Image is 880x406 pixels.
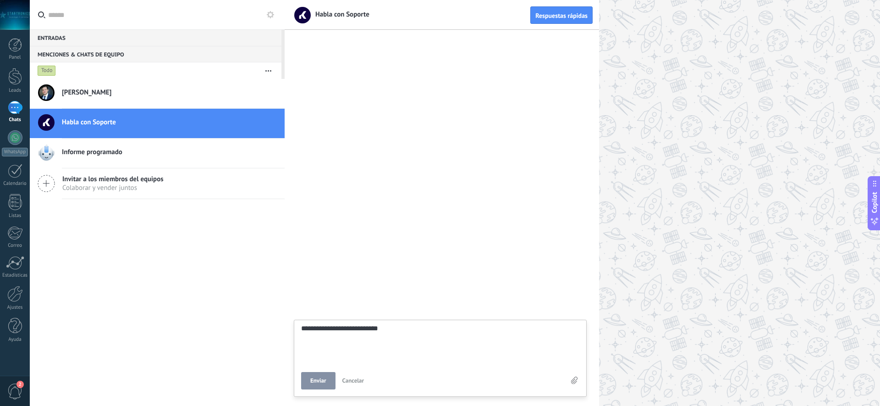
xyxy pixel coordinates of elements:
[310,378,326,384] span: Enviar
[2,305,28,311] div: Ajustes
[62,88,111,97] span: [PERSON_NAME]
[339,372,368,389] button: Cancelar
[535,12,588,19] span: Respuestas rápidas
[62,175,164,184] span: Invitar a los miembros del equipos
[310,10,369,19] span: Habla con Soporte
[342,377,364,384] span: Cancelar
[30,139,285,168] a: Informe programado
[30,29,281,46] div: Entradas
[2,88,28,94] div: Leads
[2,148,28,156] div: WhatsApp
[2,273,28,278] div: Estadísticas
[16,381,24,388] span: 2
[530,6,593,24] button: Respuestas rápidas
[2,181,28,187] div: Calendario
[62,184,164,192] span: Colaborar y vender juntos
[258,62,278,79] button: Más
[30,79,285,108] a: [PERSON_NAME]
[2,55,28,61] div: Panel
[2,243,28,249] div: Correo
[870,192,879,213] span: Copilot
[2,337,28,343] div: Ayuda
[62,118,116,127] span: Habla con Soporte
[30,109,285,138] a: Habla con Soporte
[301,372,335,389] button: Enviar
[38,65,56,76] div: Todo
[2,213,28,219] div: Listas
[30,46,281,62] div: Menciones & Chats de equipo
[2,117,28,123] div: Chats
[62,148,122,157] span: Informe programado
